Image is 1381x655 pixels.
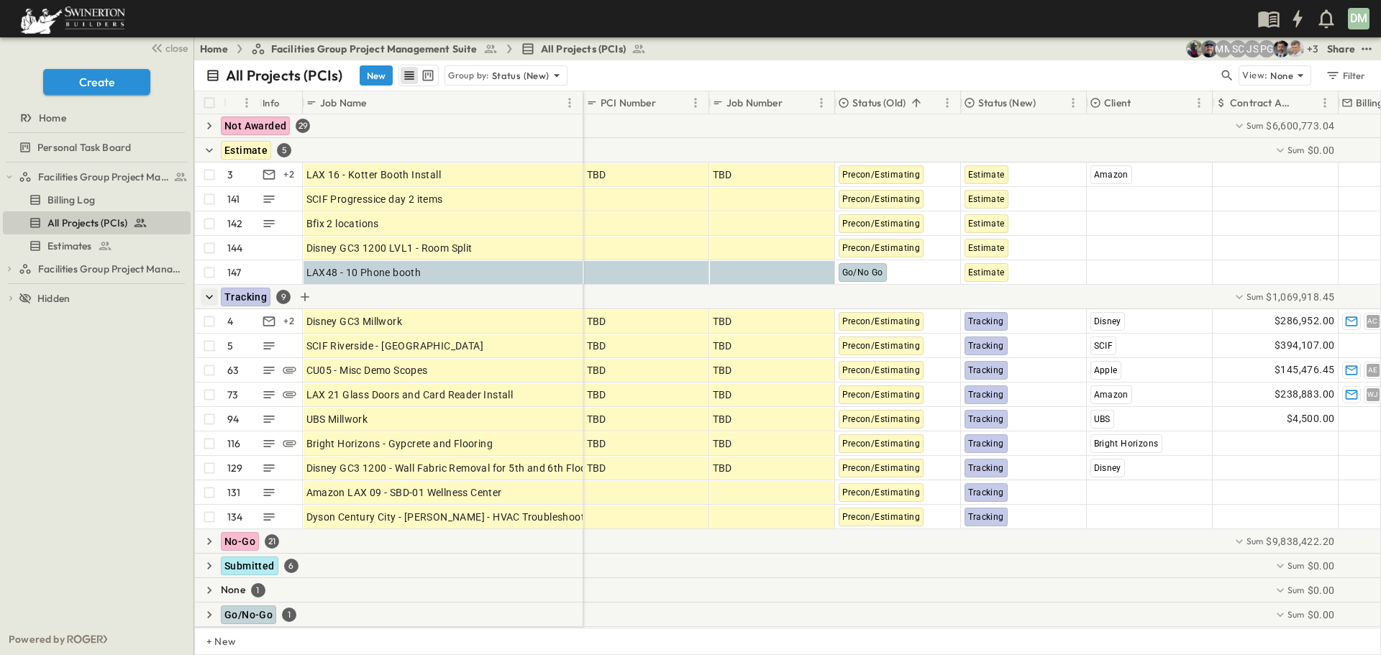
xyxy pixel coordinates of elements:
[43,69,150,95] button: Create
[38,262,185,276] span: Facilities Group Project Management Suite (Copy)
[206,634,215,649] p: + New
[842,170,921,180] span: Precon/Estimating
[1325,68,1366,83] div: Filter
[1272,40,1290,58] img: Saul Zepeda (saul.zepeda@swinerton.com)
[276,290,291,304] div: 9
[251,42,498,56] a: Facilities Group Project Management Suite
[296,288,314,306] button: Add Row in Group
[1308,143,1335,157] span: $0.00
[306,461,591,475] span: Disney GC3 1200 - Wall Fabric Removal for 5th and 6th Floor
[1094,341,1113,351] span: SCIF
[296,119,310,133] div: 29
[224,536,255,547] span: No-Go
[713,339,732,353] span: TBD
[284,559,298,573] div: 6
[1246,290,1264,303] p: Sum
[1275,386,1334,403] span: $238,883.00
[320,96,366,110] p: Job Name
[37,140,131,155] span: Personal Task Board
[813,94,830,111] button: Menu
[1190,94,1208,111] button: Menu
[1186,40,1203,58] img: Joshua Whisenant (josh@tryroger.com)
[306,510,650,524] span: Dyson Century City - [PERSON_NAME] - HVAC Troubleshoot Wall Opening
[227,412,239,426] p: 94
[587,412,606,426] span: TBD
[1094,316,1121,326] span: Disney
[200,42,655,56] nav: breadcrumbs
[908,95,924,111] button: Sort
[19,167,188,187] a: Facilities Group Project Management Suite
[713,363,732,377] span: TBD
[713,436,732,451] span: TBD
[852,96,906,110] p: Status (Old)
[1275,313,1334,329] span: $286,952.00
[713,388,732,402] span: TBD
[1039,95,1054,111] button: Sort
[1104,96,1131,110] p: Client
[38,170,170,184] span: Facilities Group Project Management Suite
[17,4,128,34] img: 6c363589ada0b36f064d841b69d3a419a338230e66bb0a533688fa5cc3e9e735.png
[3,137,188,157] a: Personal Task Board
[271,42,478,56] span: Facilities Group Project Management Suite
[1246,535,1264,547] p: Sum
[39,111,66,125] span: Home
[1200,40,1218,58] img: Mark Sotelo (mark.sotelo@swinerton.com)
[1308,583,1335,597] span: $0.00
[713,461,732,475] span: TBD
[229,95,245,111] button: Sort
[224,120,286,132] span: Not Awarded
[601,96,656,110] p: PCI Number
[360,65,393,86] button: New
[687,94,704,111] button: Menu
[401,67,418,84] button: row view
[968,439,1004,449] span: Tracking
[251,583,265,597] div: 1
[200,42,228,56] a: Home
[227,168,233,182] p: 3
[3,188,191,211] div: Billing Logtest
[224,609,273,620] span: Go/No-Go
[398,65,439,86] div: table view
[1300,95,1316,111] button: Sort
[1094,463,1121,473] span: Disney
[1065,94,1082,111] button: Menu
[281,313,298,330] div: + 2
[1094,390,1129,400] span: Amazon
[842,414,921,424] span: Precon/Estimating
[3,211,191,234] div: All Projects (PCIs)test
[227,314,233,329] p: 4
[37,291,70,306] span: Hidden
[842,316,921,326] span: Precon/Estimating
[224,91,260,114] div: #
[968,267,1005,278] span: Estimate
[448,68,489,83] p: Group by:
[1246,119,1264,132] p: Sum
[227,461,243,475] p: 129
[306,412,368,426] span: UBS Millwork
[968,170,1005,180] span: Estimate
[1367,394,1379,395] span: WJ
[587,388,606,402] span: TBD
[587,339,606,353] span: TBD
[968,512,1004,522] span: Tracking
[306,339,484,353] span: SCIF Riverside - [GEOGRAPHIC_DATA]
[521,42,646,56] a: All Projects (PCIs)
[1287,144,1305,156] p: Sum
[541,42,626,56] span: All Projects (PCIs)
[1316,94,1334,111] button: Menu
[968,316,1004,326] span: Tracking
[842,194,921,204] span: Precon/Estimating
[3,108,188,128] a: Home
[968,341,1004,351] span: Tracking
[306,192,443,206] span: SCIF Progressice day 2 items
[227,363,239,377] p: 63
[968,487,1004,498] span: Tracking
[1308,559,1335,573] span: $0.00
[842,439,921,449] span: Precon/Estimating
[306,168,442,182] span: LAX 16 - Kotter Booth Install
[224,291,267,303] span: Tracking
[561,94,578,111] button: Menu
[1346,6,1371,31] button: DM
[3,257,191,280] div: Facilities Group Project Management Suite (Copy)test
[281,166,298,183] div: + 2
